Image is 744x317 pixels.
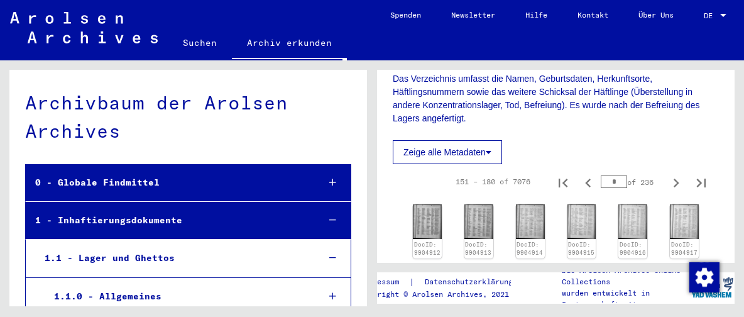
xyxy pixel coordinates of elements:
img: Arolsen_neg.svg [10,12,158,43]
button: Next page [664,169,689,194]
div: | [359,275,528,289]
a: DocID: 9904913 [465,241,491,257]
img: 001.jpg [413,204,442,239]
button: First page [550,169,576,194]
img: 001.jpg [516,204,545,239]
a: DocID: 9904912 [414,241,440,257]
p: Copyright © Arolsen Archives, 2021 [359,289,528,300]
img: 001.jpg [670,204,699,239]
p: wurden entwickelt in Partnerschaft mit [562,287,690,310]
button: Zeige alle Metadaten [393,140,502,164]
p: Das Verzeichnis umfasst die Namen, Geburtsdaten, Herkunftsorte, Häftlingsnummern sowie das weiter... [393,72,719,125]
a: DocID: 9904916 [620,241,646,257]
a: Suchen [168,28,232,58]
div: 1 - Inhaftierungsdokumente [26,208,309,233]
a: DocID: 9904915 [568,241,594,257]
a: DocID: 9904917 [671,241,697,257]
button: Last page [689,169,714,194]
a: DocID: 9904914 [517,241,543,257]
p: Die Arolsen Archives Online-Collections [562,265,690,287]
a: Archiv erkunden [232,28,347,60]
img: 001.jpg [464,204,493,239]
div: 0 - Globale Findmittel [26,170,309,195]
div: Zustimmung ändern [689,262,719,292]
a: Datenschutzerklärung [415,275,528,289]
div: 1.1 - Lager und Ghettos [35,246,309,270]
div: 151 – 180 of 7076 [456,176,530,187]
img: 001.jpg [567,204,596,239]
a: Impressum [359,275,409,289]
div: of 236 [601,176,664,188]
div: Archivbaum der Arolsen Archives [25,89,351,145]
button: Previous page [576,169,601,194]
img: 001.jpg [618,204,647,239]
img: Zustimmung ändern [689,262,719,292]
span: DE [704,11,718,20]
div: 1.1.0 - Allgemeines [45,284,309,309]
